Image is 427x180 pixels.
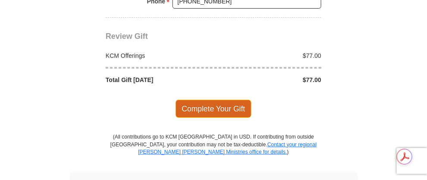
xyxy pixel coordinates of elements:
[106,32,148,41] span: Review Gift
[101,76,214,84] div: Total Gift [DATE]
[213,76,326,84] div: $77.00
[138,142,317,155] a: Contact your regional [PERSON_NAME] [PERSON_NAME] Ministries office for details.
[213,51,326,60] div: $77.00
[110,133,317,171] p: (All contributions go to KCM [GEOGRAPHIC_DATA] in USD. If contributing from outside [GEOGRAPHIC_D...
[176,100,252,118] span: Complete Your Gift
[101,51,214,60] div: KCM Offerings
